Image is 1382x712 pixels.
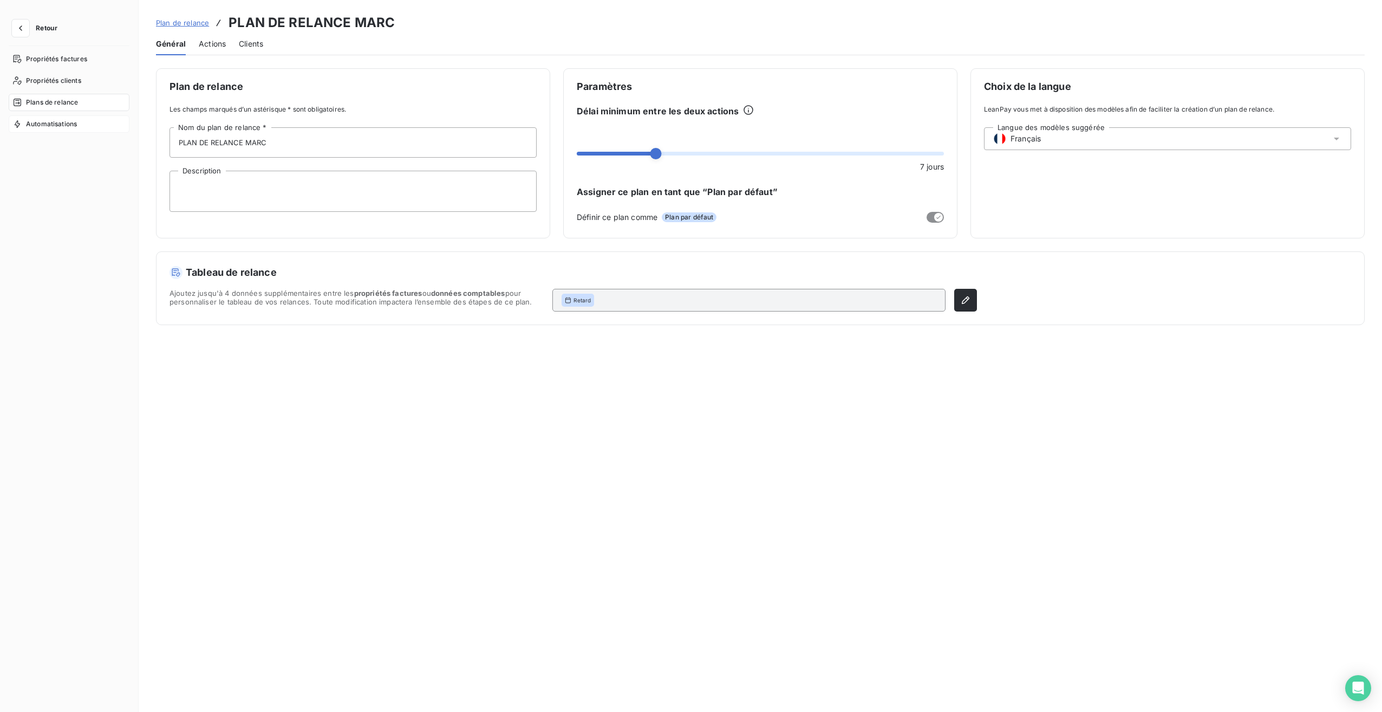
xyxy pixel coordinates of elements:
span: Général [156,38,186,49]
span: Délai minimum entre les deux actions [577,105,739,118]
div: Open Intercom Messenger [1345,675,1371,701]
span: Clients [239,38,263,49]
span: Définir ce plan comme [577,211,657,223]
span: Propriétés clients [26,76,81,86]
span: Français [1011,133,1041,144]
span: Plans de relance [26,98,78,107]
span: Retard [573,296,591,304]
span: Retour [36,25,57,31]
span: Choix de la langue [984,82,1351,92]
a: Propriétés factures [9,50,129,68]
span: Propriétés factures [26,54,87,64]
h5: Tableau de relance [170,265,977,280]
span: LeanPay vous met à disposition des modèles afin de faciliter la création d’un plan de relance. [984,105,1351,114]
span: Plan de relance [170,82,537,92]
span: Les champs marqués d’un astérisque * sont obligatoires. [170,105,537,114]
span: Plan de relance [156,18,209,27]
span: données comptables [431,289,505,297]
a: Plan de relance [156,17,209,28]
span: Ajoutez jusqu'à 4 données supplémentaires entre les ou pour personnaliser le tableau de vos relan... [170,289,544,312]
span: 7 jours [920,161,944,172]
a: Propriétés clients [9,72,129,89]
button: Retour [9,20,66,37]
span: Actions [199,38,226,49]
span: Paramètres [577,82,944,92]
a: Plans de relance [9,94,129,111]
input: placeholder [170,127,537,158]
h3: PLAN DE RELANCE MARC [229,13,395,33]
a: Automatisations [9,115,129,133]
span: Plan par défaut [662,212,716,222]
span: Automatisations [26,119,77,129]
span: propriétés factures [354,289,422,297]
span: Assigner ce plan en tant que “Plan par défaut” [577,185,944,198]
